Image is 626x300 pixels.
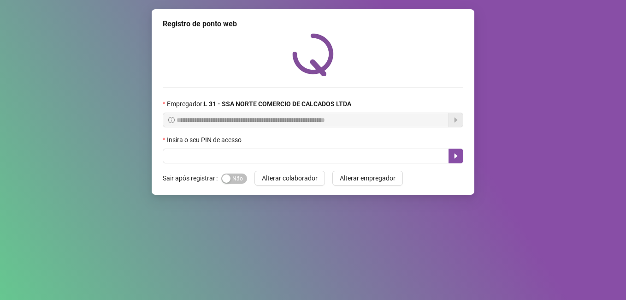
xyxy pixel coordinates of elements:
span: info-circle [168,117,175,123]
span: Alterar empregador [340,173,396,183]
label: Sair após registrar [163,171,221,186]
button: Alterar empregador [332,171,403,186]
div: Registro de ponto web [163,18,463,30]
span: caret-right [452,152,460,160]
strong: L 31 - SSA NORTE COMERCIO DE CALCADOS LTDA [204,100,351,108]
span: Alterar colaborador [262,173,318,183]
img: QRPoint [292,33,334,76]
label: Insira o seu PIN de acesso [163,135,248,145]
span: Empregador : [167,99,351,109]
button: Alterar colaborador [254,171,325,186]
